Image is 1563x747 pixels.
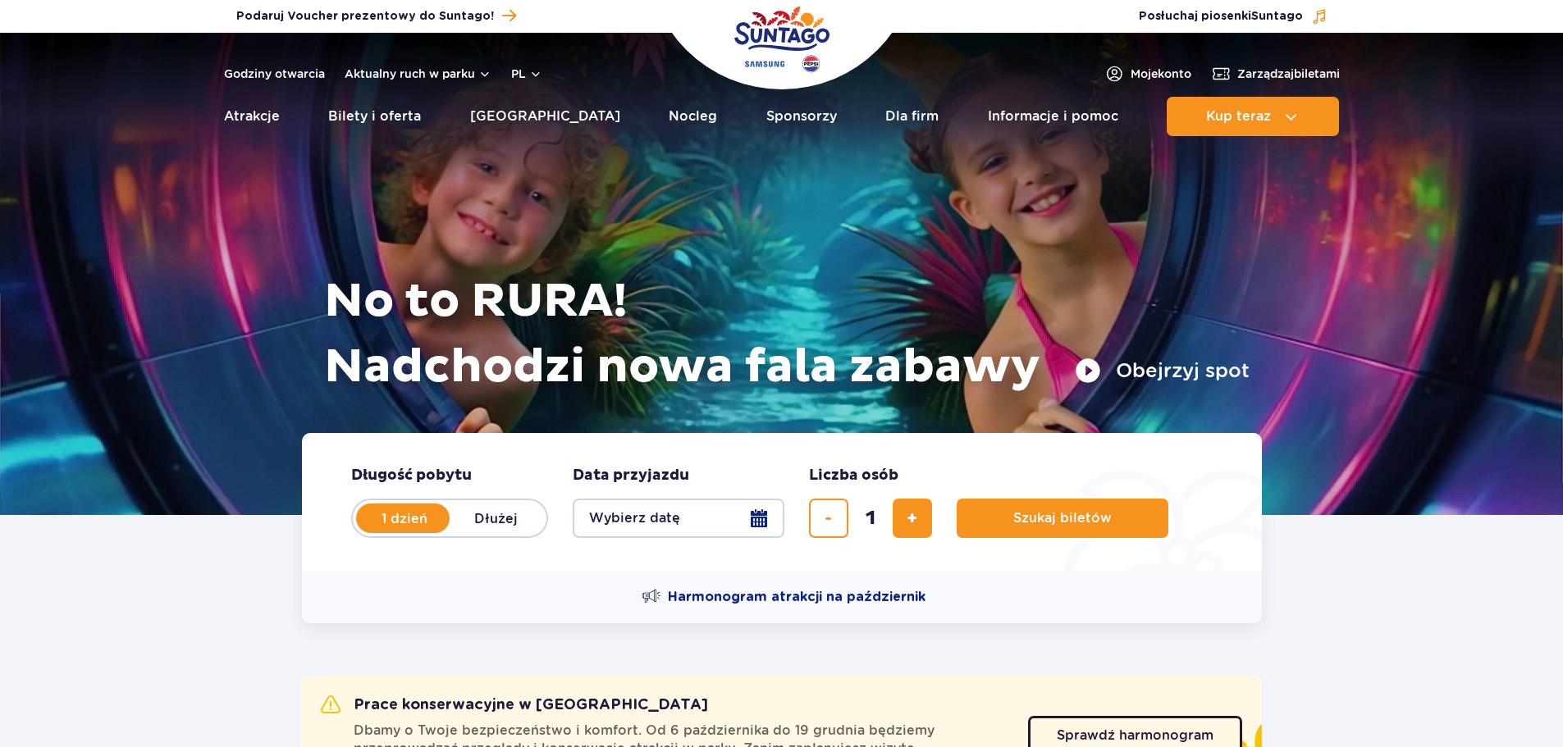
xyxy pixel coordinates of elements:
[302,433,1262,571] form: Planowanie wizyty w Park of Poland
[470,97,620,136] a: [GEOGRAPHIC_DATA]
[351,466,472,485] span: Długość pobytu
[328,97,421,136] a: Bilety i oferta
[851,499,890,538] input: liczba biletów
[809,499,848,538] button: usuń bilet
[236,5,516,27] a: Podaruj Voucher prezentowy do Suntago!
[766,97,837,136] a: Sponsorzy
[511,66,542,82] button: pl
[1211,64,1340,84] a: Zarządzajbiletami
[1237,66,1340,82] span: Zarządzaj biletami
[1057,729,1213,742] span: Sprawdź harmonogram
[1139,8,1303,25] span: Posłuchaj piosenki
[573,466,689,485] span: Data przyjazdu
[345,67,491,80] button: Aktualny ruch w parku
[885,97,939,136] a: Dla firm
[1206,109,1271,124] span: Kup teraz
[669,97,717,136] a: Nocleg
[893,499,932,538] button: dodaj bilet
[573,499,784,538] button: Wybierz datę
[668,588,925,606] span: Harmonogram atrakcji na październik
[642,587,925,607] a: Harmonogram atrakcji na październik
[1167,97,1339,136] button: Kup teraz
[1075,358,1250,384] button: Obejrzyj spot
[1131,66,1191,82] span: Moje konto
[450,501,543,535] label: Dłużej
[1251,11,1303,22] span: Suntago
[324,269,1250,400] h1: No to RURA! Nadchodzi nowa fala zabawy
[988,97,1118,136] a: Informacje i pomoc
[236,8,494,25] span: Podaruj Voucher prezentowy do Suntago!
[1013,511,1112,526] span: Szukaj biletów
[224,97,280,136] a: Atrakcje
[1139,8,1328,25] button: Posłuchaj piosenkiSuntago
[957,499,1168,538] button: Szukaj biletów
[321,695,708,715] h2: Prace konserwacyjne w [GEOGRAPHIC_DATA]
[809,466,898,485] span: Liczba osób
[358,501,451,535] label: 1 dzień
[224,66,325,82] a: Godziny otwarcia
[1104,64,1191,84] a: Mojekonto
